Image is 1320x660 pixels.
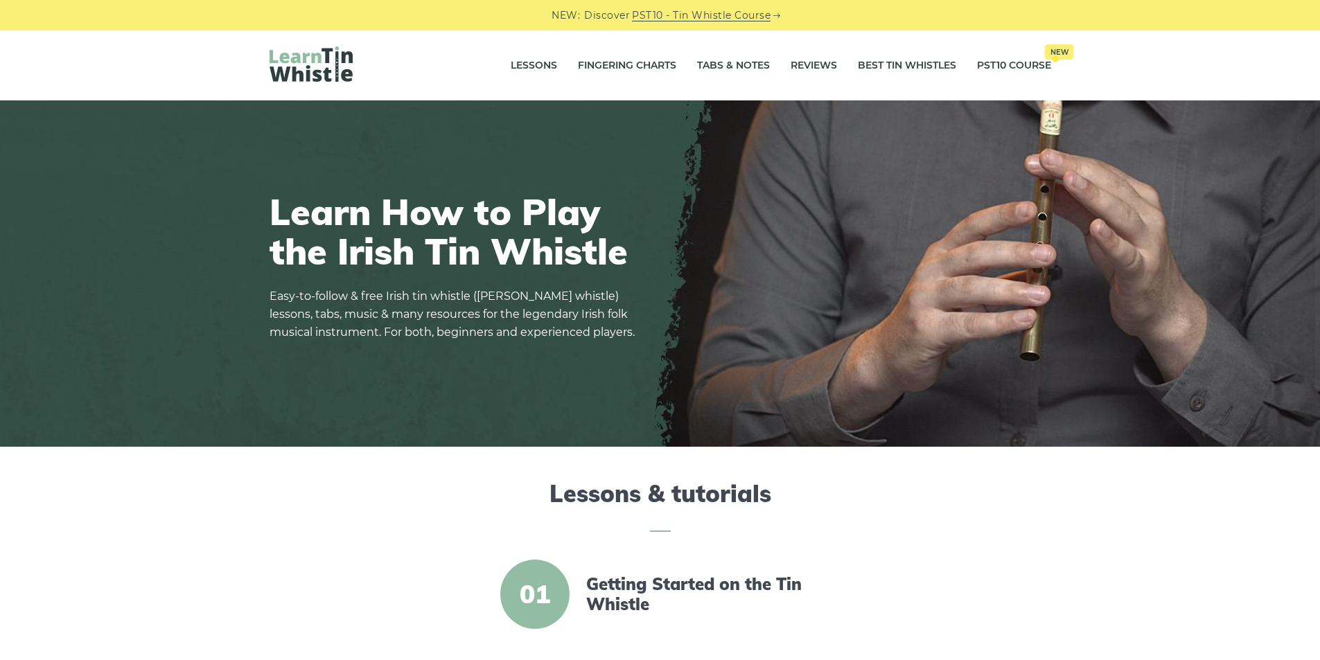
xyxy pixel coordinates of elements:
a: Reviews [791,48,837,83]
a: Getting Started on the Tin Whistle [586,574,825,614]
a: Tabs & Notes [697,48,770,83]
h2: Lessons & tutorials [270,480,1051,532]
img: LearnTinWhistle.com [270,46,353,82]
span: 01 [500,560,570,629]
a: Best Tin Whistles [858,48,956,83]
a: Lessons [511,48,557,83]
a: Fingering Charts [578,48,676,83]
a: PST10 CourseNew [977,48,1051,83]
h1: Learn How to Play the Irish Tin Whistle [270,192,644,271]
p: Easy-to-follow & free Irish tin whistle ([PERSON_NAME] whistle) lessons, tabs, music & many resou... [270,287,644,341]
span: New [1045,44,1073,60]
